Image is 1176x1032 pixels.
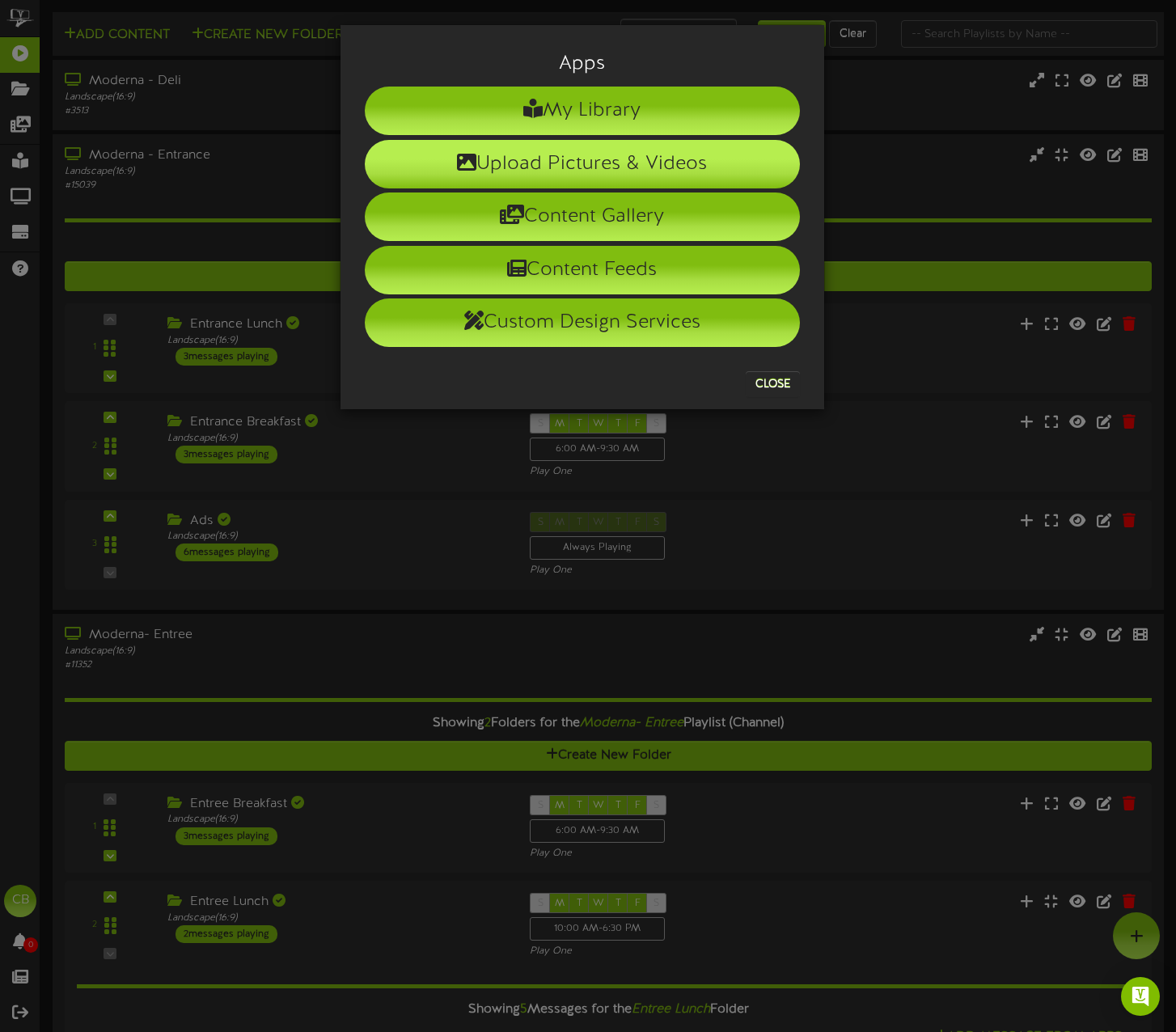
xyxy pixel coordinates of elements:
div: Open Intercom Messenger [1121,977,1160,1016]
li: My Library [365,87,800,135]
h3: Apps [365,53,800,74]
li: Content Feeds [365,246,800,294]
li: Upload Pictures & Videos [365,140,800,188]
li: Content Gallery [365,192,800,241]
li: Custom Design Services [365,298,800,347]
button: Close [746,371,800,397]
